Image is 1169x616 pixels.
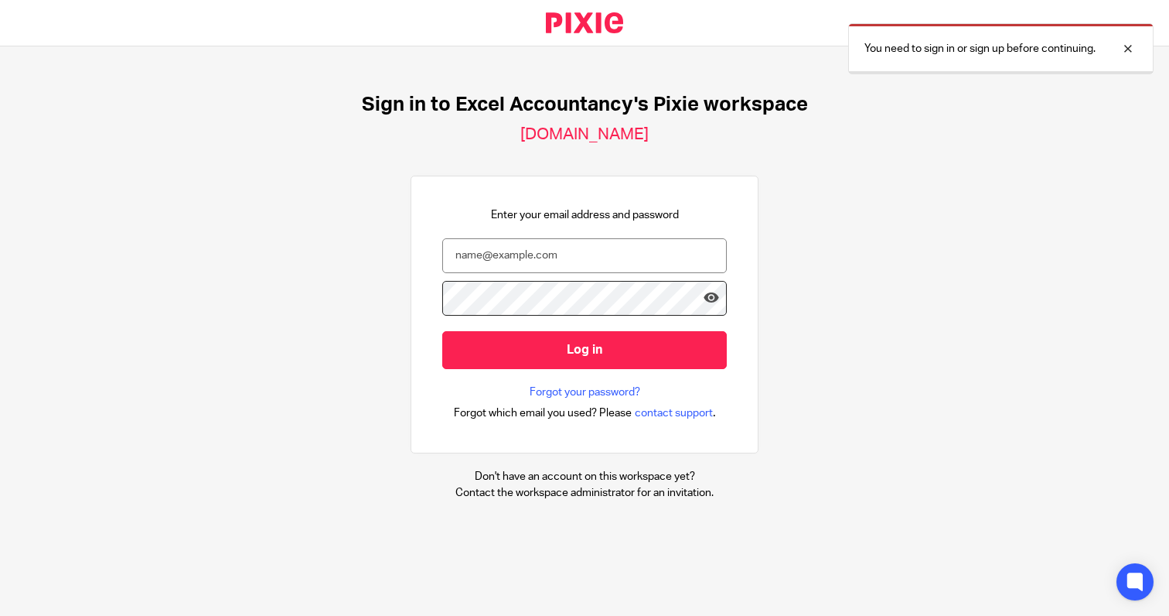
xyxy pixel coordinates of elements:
[442,331,727,369] input: Log in
[530,385,640,400] a: Forgot your password?
[455,485,714,501] p: Contact the workspace administrator for an invitation.
[635,406,713,421] span: contact support
[454,404,716,422] div: .
[520,125,649,145] h2: [DOMAIN_NAME]
[491,207,679,223] p: Enter your email address and password
[455,469,714,484] p: Don't have an account on this workspace yet?
[442,238,727,273] input: name@example.com
[454,406,632,421] span: Forgot which email you used? Please
[362,93,808,117] h1: Sign in to Excel Accountancy's Pixie workspace
[864,41,1096,56] p: You need to sign in or sign up before continuing.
